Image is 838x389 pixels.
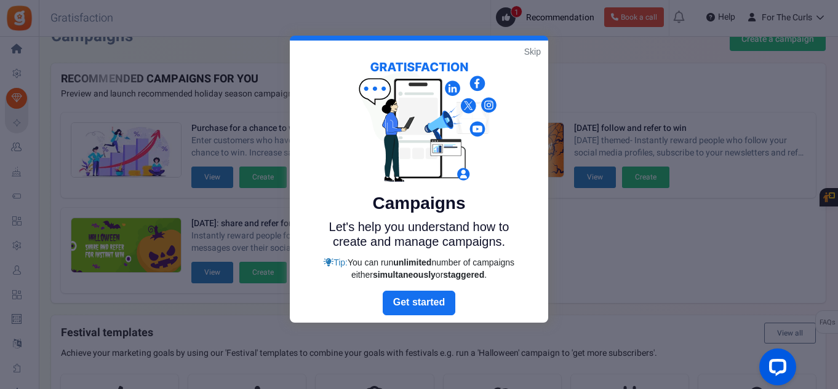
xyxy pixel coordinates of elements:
[348,257,514,280] span: You can run number of campaigns either or .
[317,194,521,213] h5: Campaigns
[443,270,484,280] strong: staggered
[393,257,431,267] strong: unlimited
[524,45,541,58] a: Skip
[317,219,521,249] p: Let's help you understand how to create and manage campaigns.
[383,291,455,315] a: Next
[373,270,436,280] strong: simultaneously
[317,256,521,281] div: Tip:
